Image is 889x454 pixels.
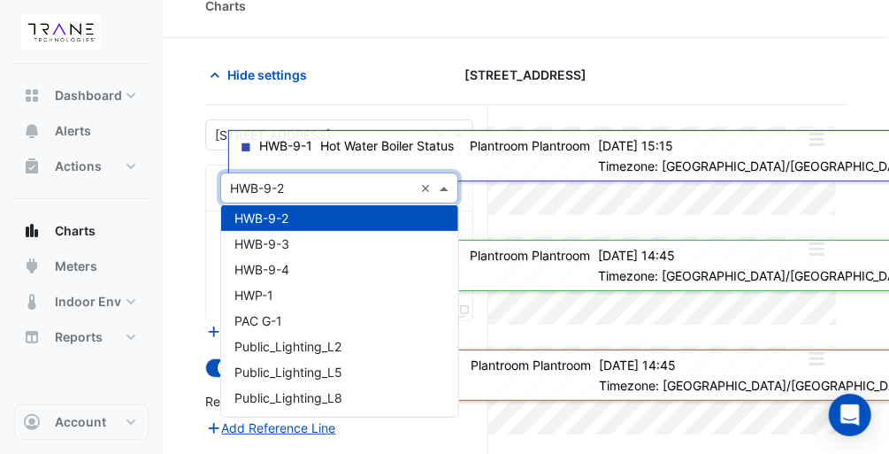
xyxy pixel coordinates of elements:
button: Hide settings [205,59,318,90]
img: Company Logo [21,14,101,50]
span: HWB-9-3 [235,236,290,251]
button: Add Reference Line [205,418,337,438]
span: Meters [55,258,97,275]
button: Account [14,404,149,440]
span: Choose Function [457,244,473,259]
span: Hide settings [227,65,307,84]
span: Charts [55,222,96,240]
span: Reports [55,328,103,346]
button: Add Equipment [205,322,312,342]
button: Actions [14,149,149,184]
app-icon: Actions [23,158,41,175]
button: More Options [799,348,834,370]
span: Indoor Env [55,293,121,311]
app-icon: Reports [23,328,41,346]
button: Meters [14,249,149,284]
span: Public_Lighting_LG [235,416,344,431]
span: Public_Lighting_L8 [235,390,343,405]
button: Dashboard [14,78,149,113]
app-icon: Indoor Env [23,293,41,311]
button: More Options [799,238,834,260]
button: More Options [799,128,834,150]
span: [STREET_ADDRESS] [465,65,587,84]
span: Dashboard [55,87,122,104]
span: Public_Lighting_L2 [235,339,342,354]
div: Options List [221,204,458,417]
label: Reference Lines [205,392,298,411]
app-icon: Alerts [23,122,41,140]
span: HWB-9-4 [235,262,290,277]
app-icon: Dashboard [23,87,41,104]
app-icon: Charts [23,222,41,240]
span: Clone Favourites and Tasks from this Equipment to other Equipment [456,304,469,319]
span: Alerts [55,122,91,140]
span: HWP-1 [235,288,274,303]
span: HWB-9-2 [235,211,289,226]
button: Indoor Env [14,284,149,319]
span: Account [55,413,106,431]
button: Alerts [14,113,149,149]
button: Charts [14,213,149,249]
button: Reports [14,319,149,355]
span: Public_Lighting_L5 [235,365,343,380]
span: Actions [55,158,102,175]
app-icon: Meters [23,258,41,275]
div: Open Intercom Messenger [829,394,871,436]
span: Clear [420,179,435,197]
span: PAC G-1 [235,313,283,328]
span: Clear [435,126,450,144]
